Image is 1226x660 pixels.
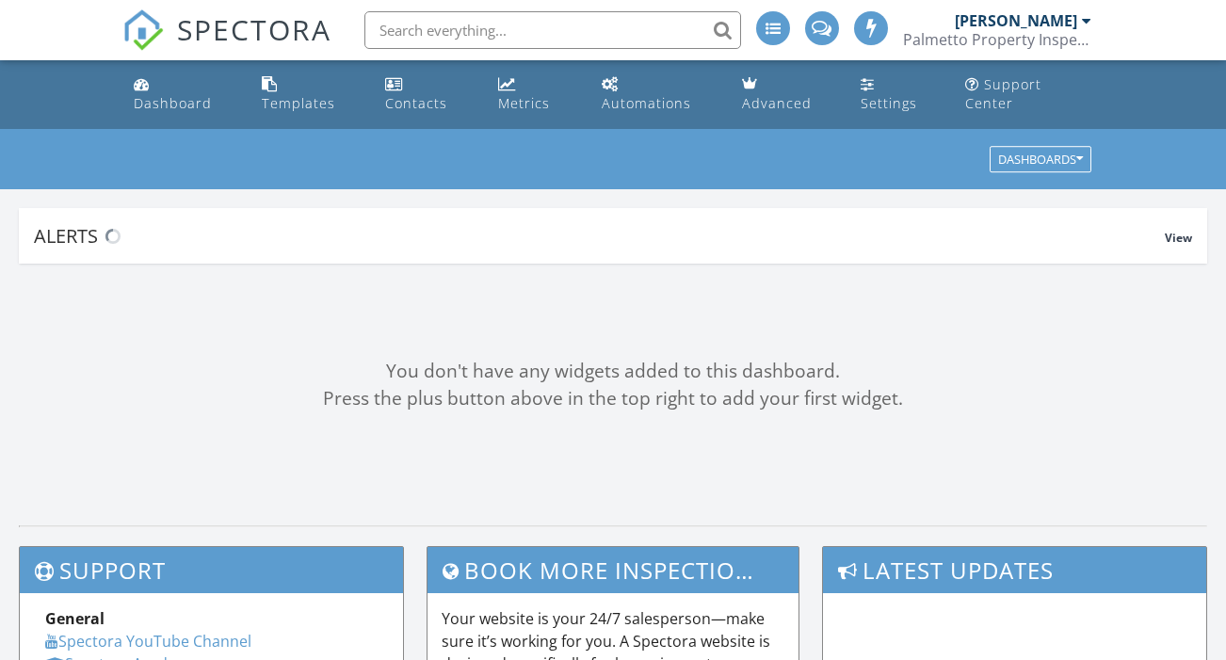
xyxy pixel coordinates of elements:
h3: Book More Inspections [427,547,799,593]
strong: General [45,608,105,629]
button: Dashboards [990,147,1091,173]
div: You don't have any widgets added to this dashboard. [19,358,1207,385]
img: The Best Home Inspection Software - Spectora [122,9,164,51]
div: Dashboard [134,94,212,112]
div: [PERSON_NAME] [955,11,1077,30]
div: Settings [861,94,917,112]
div: Metrics [498,94,550,112]
div: Contacts [385,94,447,112]
div: Advanced [742,94,812,112]
span: SPECTORA [177,9,331,49]
div: Automations [602,94,691,112]
a: SPECTORA [122,25,331,65]
a: Advanced [734,68,838,121]
div: Alerts [34,223,1165,249]
a: Spectora YouTube Channel [45,631,251,652]
span: View [1165,230,1192,246]
a: Support Center [958,68,1100,121]
a: Dashboard [126,68,239,121]
input: Search everything... [364,11,741,49]
a: Settings [853,68,943,121]
div: Dashboards [998,153,1083,167]
a: Templates [254,68,363,121]
div: Support Center [965,75,1041,112]
a: Contacts [378,68,476,121]
h3: Latest Updates [823,547,1206,593]
a: Metrics [491,68,579,121]
div: Press the plus button above in the top right to add your first widget. [19,385,1207,412]
div: Templates [262,94,335,112]
div: Palmetto Property Inspections [903,30,1091,49]
a: Automations (Advanced) [594,68,719,121]
h3: Support [20,547,403,593]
